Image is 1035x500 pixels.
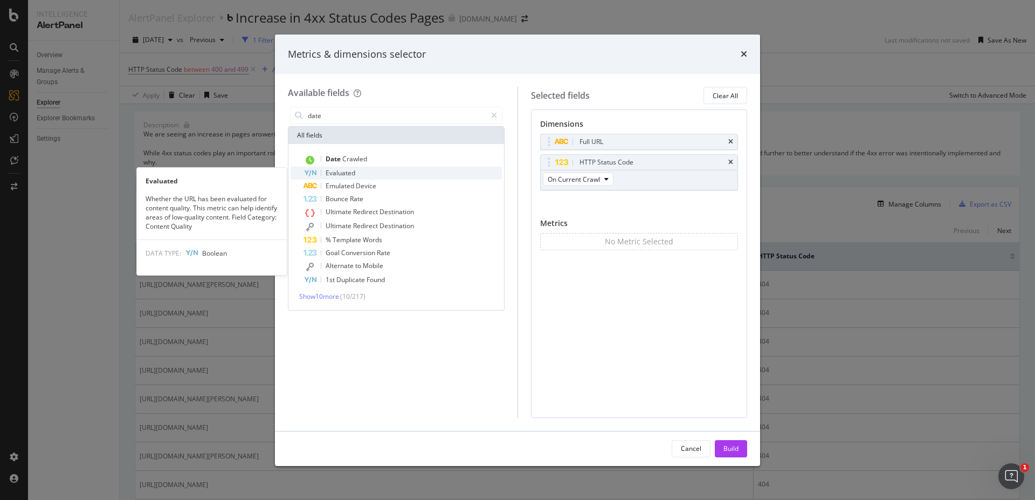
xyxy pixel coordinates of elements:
[57,64,83,71] div: Domaine
[341,248,377,257] span: Conversion
[713,91,738,100] div: Clear All
[367,275,385,284] span: Found
[288,47,426,61] div: Metrics & dimensions selector
[288,87,349,99] div: Available fields
[728,139,733,145] div: times
[540,154,739,190] div: HTTP Status CodetimesOn Current Crawl
[28,28,122,37] div: Domaine: [DOMAIN_NAME]
[342,154,367,163] span: Crawled
[336,275,367,284] span: Duplicate
[307,107,486,124] input: Search by field name
[681,444,701,453] div: Cancel
[299,292,339,301] span: Show 10 more
[326,275,336,284] span: 1st
[137,176,287,186] div: Evaluated
[379,221,414,230] span: Destination
[728,159,733,166] div: times
[703,87,747,104] button: Clear All
[579,136,603,147] div: Full URL
[1020,463,1029,472] span: 1
[353,221,379,230] span: Redirect
[275,35,760,466] div: modal
[356,181,376,190] span: Device
[548,175,600,184] span: On Current Crawl
[340,292,365,301] span: ( 10 / 217 )
[723,444,739,453] div: Build
[124,63,133,71] img: tab_keywords_by_traffic_grey.svg
[17,28,26,37] img: website_grey.svg
[531,90,590,102] div: Selected fields
[333,235,363,244] span: Template
[363,235,382,244] span: Words
[326,168,355,177] span: Evaluated
[326,221,353,230] span: Ultimate
[363,261,383,270] span: Mobile
[579,157,633,168] div: HTTP Status Code
[543,173,613,186] button: On Current Crawl
[379,207,414,216] span: Destination
[377,248,390,257] span: Rate
[326,181,356,190] span: Emulated
[288,127,504,144] div: All fields
[715,440,747,457] button: Build
[136,64,163,71] div: Mots-clés
[741,47,747,61] div: times
[45,63,53,71] img: tab_domain_overview_orange.svg
[326,194,350,203] span: Bounce
[17,17,26,26] img: logo_orange.svg
[355,261,363,270] span: to
[605,236,673,247] div: No Metric Selected
[540,134,739,150] div: Full URLtimes
[350,194,363,203] span: Rate
[326,261,355,270] span: Alternate
[540,119,739,134] div: Dimensions
[326,248,341,257] span: Goal
[326,235,333,244] span: %
[540,218,739,233] div: Metrics
[326,154,342,163] span: Date
[30,17,53,26] div: v 4.0.25
[353,207,379,216] span: Redirect
[998,463,1024,489] iframe: Intercom live chat
[137,194,287,231] div: Whether the URL has been evaluated for content quality. This metric can help identify areas of lo...
[326,207,353,216] span: Ultimate
[672,440,710,457] button: Cancel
